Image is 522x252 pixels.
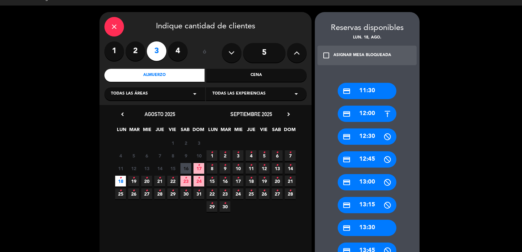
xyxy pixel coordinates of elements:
div: 12:45 [338,151,396,168]
span: 26 [259,188,269,199]
div: Cena [206,69,307,82]
i: • [276,147,278,158]
i: • [211,198,213,209]
span: 11 [246,163,256,174]
span: 31 [193,188,204,199]
span: 20 [141,176,152,186]
i: • [172,173,174,183]
span: 28 [285,188,296,199]
i: • [132,185,135,196]
i: • [289,160,291,170]
i: • [237,173,239,183]
label: 2 [126,41,145,61]
span: 15 [207,176,217,186]
span: MIE [142,126,152,137]
span: 19 [259,176,269,186]
span: 5 [259,150,269,161]
span: 28 [154,188,165,199]
i: • [172,185,174,196]
span: 11 [115,163,126,174]
i: • [224,198,226,209]
i: • [289,185,291,196]
span: 13 [141,163,152,174]
i: chevron_right [285,111,292,118]
i: • [276,185,278,196]
i: • [289,147,291,158]
span: agosto 2025 [145,111,175,117]
i: • [211,160,213,170]
span: 15 [167,163,178,174]
span: JUE [246,126,256,137]
span: 3 [233,150,243,161]
i: • [146,173,148,183]
i: credit_card [343,156,351,164]
span: 30 [220,201,230,212]
i: • [185,173,187,183]
i: • [250,185,252,196]
span: SAB [180,126,191,137]
span: 29 [207,201,217,212]
span: 17 [233,176,243,186]
span: SAB [271,126,282,137]
span: septiembre 2025 [230,111,272,117]
span: 7 [285,150,296,161]
i: • [250,160,252,170]
span: 25 [115,188,126,199]
span: Todas las experiencias [212,91,266,97]
div: 11:30 [338,83,396,99]
i: • [198,185,200,196]
i: • [224,147,226,158]
span: 18 [246,176,256,186]
span: 3 [193,138,204,148]
span: 29 [167,188,178,199]
label: 3 [147,41,166,61]
i: • [211,185,213,196]
span: LUN [116,126,127,137]
i: chevron_left [119,111,126,118]
div: ó [194,41,215,64]
i: • [146,185,148,196]
i: • [250,147,252,158]
span: 5 [128,150,139,161]
span: 14 [285,163,296,174]
span: LUN [207,126,218,137]
label: 1 [104,41,124,61]
span: 22 [207,188,217,199]
span: 10 [233,163,243,174]
span: VIE [258,126,269,137]
div: Indique cantidad de clientes [104,17,307,37]
i: close [110,23,118,31]
i: • [119,173,122,183]
span: 8 [207,163,217,174]
span: 17 [193,163,204,174]
i: credit_card [343,224,351,232]
i: credit_card [343,201,351,209]
i: credit_card [343,133,351,141]
i: • [263,147,265,158]
i: • [224,185,226,196]
i: • [250,173,252,183]
i: • [211,173,213,183]
span: VIE [167,126,178,137]
div: 12:00 [338,106,396,122]
span: 21 [154,176,165,186]
i: • [263,160,265,170]
i: • [198,160,200,170]
span: 19 [128,176,139,186]
span: 27 [141,188,152,199]
span: 21 [285,176,296,186]
i: • [263,173,265,183]
i: arrow_drop_down [191,90,199,98]
i: • [119,185,122,196]
i: • [237,147,239,158]
i: arrow_drop_down [292,90,300,98]
span: 12 [128,163,139,174]
span: 30 [180,188,191,199]
span: JUE [154,126,165,137]
span: MIE [233,126,244,137]
i: • [289,173,291,183]
span: 14 [154,163,165,174]
i: • [263,185,265,196]
span: 8 [167,150,178,161]
span: DOM [284,126,295,137]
